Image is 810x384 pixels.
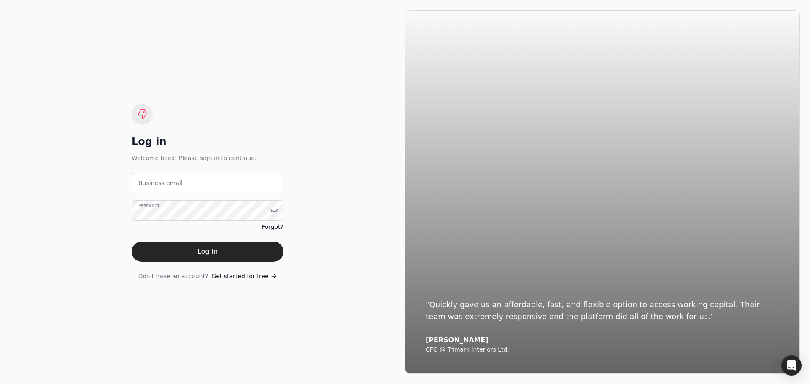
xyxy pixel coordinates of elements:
label: Business email [138,179,183,188]
div: [PERSON_NAME] [426,336,779,344]
a: Forgot? [262,223,283,231]
div: CFO @ Trimark Interiors Ltd. [426,346,779,354]
a: Get started for free [211,272,277,281]
span: Get started for free [211,272,268,281]
div: Welcome back! Please sign in to continue. [132,153,283,163]
div: Open Intercom Messenger [781,355,802,376]
span: Don't have an account? [138,272,208,281]
div: “Quickly gave us an affordable, fast, and flexible option to access working capital. Their team w... [426,299,779,322]
label: Password [138,202,159,209]
div: Log in [132,135,283,148]
button: Log in [132,242,283,262]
